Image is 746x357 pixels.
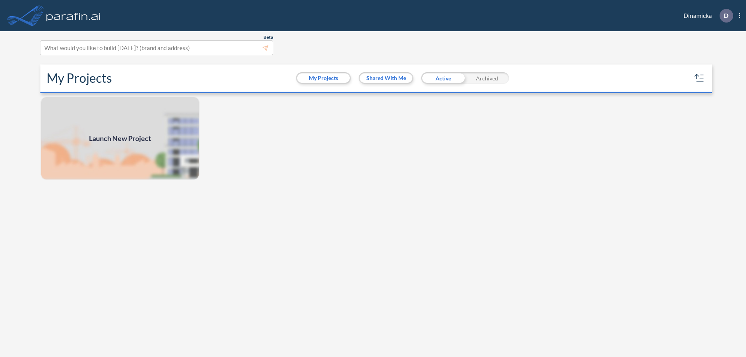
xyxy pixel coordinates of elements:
[693,72,706,84] button: sort
[672,9,740,23] div: Dinamicka
[724,12,729,19] p: D
[465,72,509,84] div: Archived
[89,133,151,144] span: Launch New Project
[40,96,200,180] img: add
[421,72,465,84] div: Active
[297,73,350,83] button: My Projects
[360,73,412,83] button: Shared With Me
[47,71,112,85] h2: My Projects
[40,96,200,180] a: Launch New Project
[263,34,273,40] span: Beta
[45,8,102,23] img: logo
